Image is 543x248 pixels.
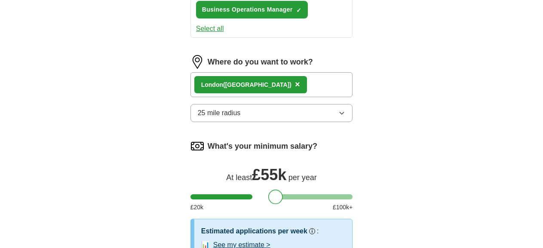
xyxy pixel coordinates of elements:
[288,173,317,182] span: per year
[317,226,319,236] h3: :
[208,56,313,68] label: Where do you want to work?
[201,226,307,236] h3: Estimated applications per week
[190,55,204,69] img: location.png
[223,81,291,88] span: ([GEOGRAPHIC_DATA])
[295,78,300,91] button: ×
[296,7,301,14] span: ✓
[201,80,291,89] div: n
[190,139,204,153] img: salary.png
[198,108,241,118] span: 25 mile radius
[201,81,220,88] strong: Londo
[190,104,353,122] button: 25 mile radius
[295,80,300,89] span: ×
[190,203,203,212] span: £ 20 k
[202,5,293,14] span: Business Operations Manager
[196,24,224,34] button: Select all
[252,166,286,184] span: £ 55k
[208,141,317,152] label: What's your minimum salary?
[233,205,347,220] span: Our best guess based on live jobs [DATE], and others like you.
[226,173,252,182] span: At least
[196,1,308,18] button: Business Operations Manager✓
